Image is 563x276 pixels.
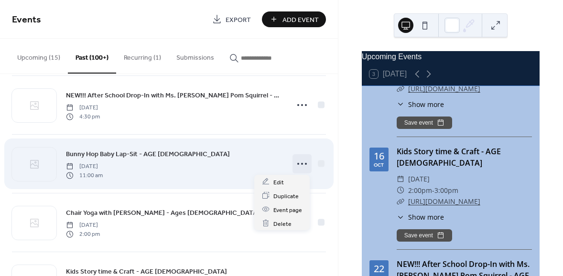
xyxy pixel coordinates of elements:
span: 2:00pm [408,185,432,196]
span: Edit [273,177,284,187]
span: [DATE] [66,104,100,112]
button: ​Show more [397,212,444,222]
span: 2:00 pm [66,230,100,238]
div: ​ [397,212,404,222]
span: Duplicate [273,191,299,201]
button: Save event [397,117,452,129]
span: Event page [273,205,302,215]
span: [DATE] [66,162,103,171]
div: Upcoming Events [362,51,540,63]
a: Export [205,11,258,27]
button: Save event [397,229,452,242]
span: Events [12,11,41,29]
span: Delete [273,219,292,229]
span: [DATE] [66,221,100,230]
button: ​Show more [397,99,444,109]
span: Show more [408,212,444,222]
a: [URL][DOMAIN_NAME] [408,197,480,206]
button: Add Event [262,11,326,27]
span: [DATE] [408,173,430,185]
div: 16 [374,151,384,161]
span: Show more [408,99,444,109]
button: Past (100+) [68,39,116,74]
a: Bunny Hop Baby Lap-Sit - AGE [DEMOGRAPHIC_DATA] [66,149,230,159]
span: Export [226,15,251,25]
span: NEW!!! After School Drop-In with Ms. [PERSON_NAME] Pom Squirrel - AGE [DEMOGRAPHIC_DATA] [66,91,282,101]
span: 4:30 pm [66,112,100,121]
a: Kids Story time & Craft - AGE [DEMOGRAPHIC_DATA] [397,146,501,168]
span: Add Event [282,15,319,25]
div: ​ [397,83,404,95]
div: ​ [397,173,404,185]
div: Oct [374,163,384,168]
span: 11:00 am [66,171,103,180]
a: NEW!!! After School Drop-In with Ms. [PERSON_NAME] Pom Squirrel - AGE [DEMOGRAPHIC_DATA] [66,90,282,101]
button: Recurring (1) [116,39,169,73]
div: ​ [397,185,404,196]
div: ​ [397,99,404,109]
a: [URL][DOMAIN_NAME] [408,84,480,93]
span: Bunny Hop Baby Lap-Sit - AGE [DEMOGRAPHIC_DATA] [66,149,230,159]
span: - [432,185,434,196]
a: Chair Yoga with [PERSON_NAME] - Ages [DEMOGRAPHIC_DATA] and Up [66,207,281,218]
div: 22 [374,264,384,274]
span: 3:00pm [434,185,458,196]
button: Upcoming (15) [10,39,68,73]
button: Submissions [169,39,222,73]
div: ​ [397,196,404,207]
span: Chair Yoga with [PERSON_NAME] - Ages [DEMOGRAPHIC_DATA] and Up [66,208,281,218]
